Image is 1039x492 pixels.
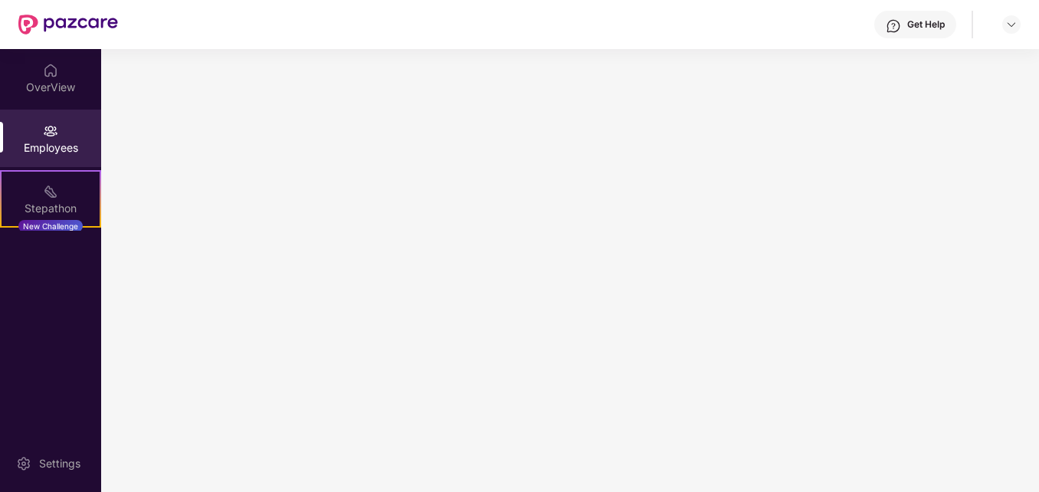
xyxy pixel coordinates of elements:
img: New Pazcare Logo [18,15,118,34]
img: svg+xml;base64,PHN2ZyBpZD0iRW1wbG95ZWVzIiB4bWxucz0iaHR0cDovL3d3dy53My5vcmcvMjAwMC9zdmciIHdpZHRoPS... [43,123,58,139]
div: Stepathon [2,201,100,216]
img: svg+xml;base64,PHN2ZyBpZD0iSG9tZSIgeG1sbnM9Imh0dHA6Ly93d3cudzMub3JnLzIwMDAvc3ZnIiB3aWR0aD0iMjAiIG... [43,63,58,78]
img: svg+xml;base64,PHN2ZyB4bWxucz0iaHR0cDovL3d3dy53My5vcmcvMjAwMC9zdmciIHdpZHRoPSIyMSIgaGVpZ2h0PSIyMC... [43,184,58,199]
img: svg+xml;base64,PHN2ZyBpZD0iRHJvcGRvd24tMzJ4MzIiIHhtbG5zPSJodHRwOi8vd3d3LnczLm9yZy8yMDAwL3N2ZyIgd2... [1005,18,1018,31]
img: svg+xml;base64,PHN2ZyBpZD0iU2V0dGluZy0yMHgyMCIgeG1sbnM9Imh0dHA6Ly93d3cudzMub3JnLzIwMDAvc3ZnIiB3aW... [16,456,31,471]
div: Get Help [907,18,945,31]
div: Settings [34,456,85,471]
img: svg+xml;base64,PHN2ZyBpZD0iSGVscC0zMngzMiIgeG1sbnM9Imh0dHA6Ly93d3cudzMub3JnLzIwMDAvc3ZnIiB3aWR0aD... [886,18,901,34]
div: New Challenge [18,220,83,232]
